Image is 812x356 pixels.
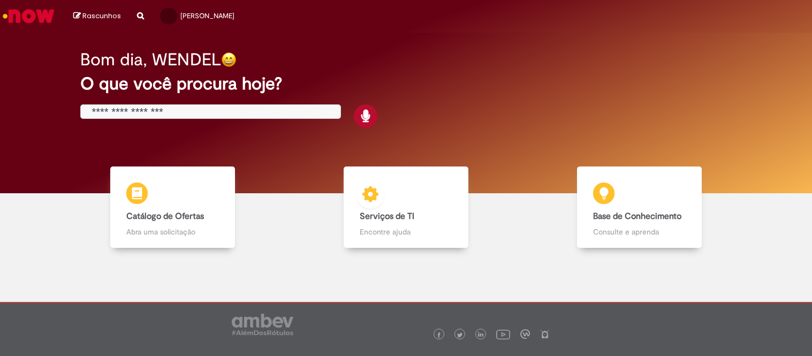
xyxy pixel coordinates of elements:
[221,52,237,67] img: happy-face.png
[478,332,483,338] img: logo_footer_linkedin.png
[180,11,234,20] span: [PERSON_NAME]
[290,166,523,248] a: Serviços de TI Encontre ajuda
[457,332,462,338] img: logo_footer_twitter.png
[80,50,221,69] h2: Bom dia, WENDEL
[80,74,731,93] h2: O que você procura hoje?
[436,332,442,338] img: logo_footer_facebook.png
[1,5,56,27] img: ServiceNow
[522,166,756,248] a: Base de Conhecimento Consulte e aprenda
[82,11,121,21] span: Rascunhos
[593,226,686,237] p: Consulte e aprenda
[126,226,219,237] p: Abra uma solicitação
[540,329,550,339] img: logo_footer_naosei.png
[593,211,681,222] b: Base de Conhecimento
[56,166,290,248] a: Catálogo de Ofertas Abra uma solicitação
[520,329,530,339] img: logo_footer_workplace.png
[360,226,452,237] p: Encontre ajuda
[232,314,293,335] img: logo_footer_ambev_rotulo_gray.png
[496,327,510,341] img: logo_footer_youtube.png
[360,211,414,222] b: Serviços de TI
[126,211,204,222] b: Catálogo de Ofertas
[73,11,121,21] a: Rascunhos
